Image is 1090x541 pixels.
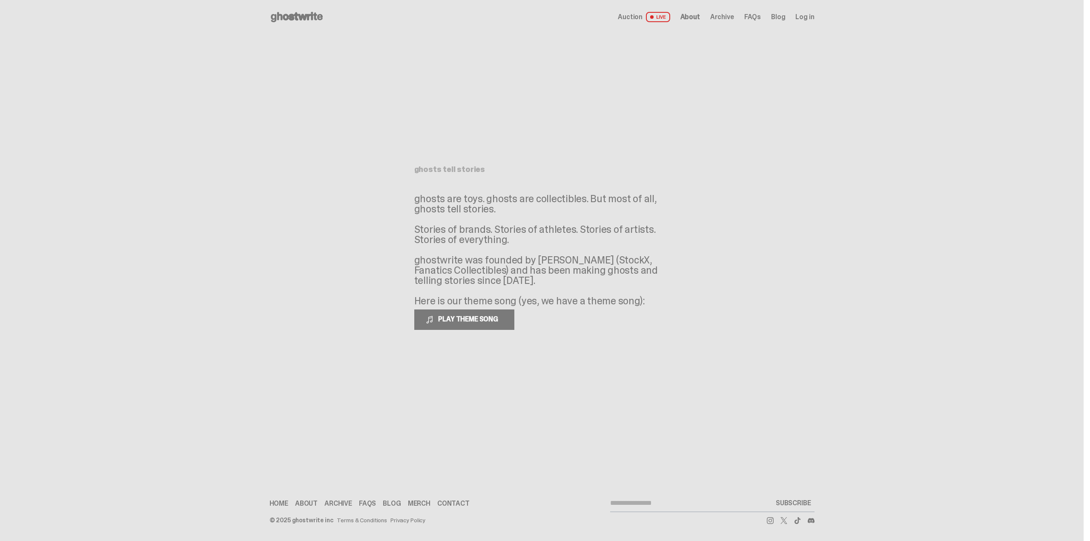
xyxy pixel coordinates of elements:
span: PLAY THEME SONG [435,315,503,323]
a: Archive [710,14,734,20]
a: Privacy Policy [390,517,425,523]
button: PLAY THEME SONG [414,309,514,330]
a: Contact [437,500,470,507]
a: Blog [771,14,785,20]
a: About [680,14,700,20]
a: FAQs [359,500,376,507]
h1: ghosts tell stories [414,166,670,173]
span: Auction [618,14,643,20]
a: Home [270,500,288,507]
a: Terms & Conditions [337,517,387,523]
p: ghosts are toys. ghosts are collectibles. But most of all, ghosts tell stories. Stories of brands... [414,194,670,306]
button: SUBSCRIBE [772,495,815,512]
a: About [295,500,318,507]
a: FAQs [744,14,761,20]
a: Auction LIVE [618,12,670,22]
a: Log in [795,14,814,20]
span: LIVE [646,12,670,22]
a: Blog [383,500,401,507]
a: Merch [408,500,430,507]
div: © 2025 ghostwrite inc [270,517,333,523]
a: Archive [324,500,352,507]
